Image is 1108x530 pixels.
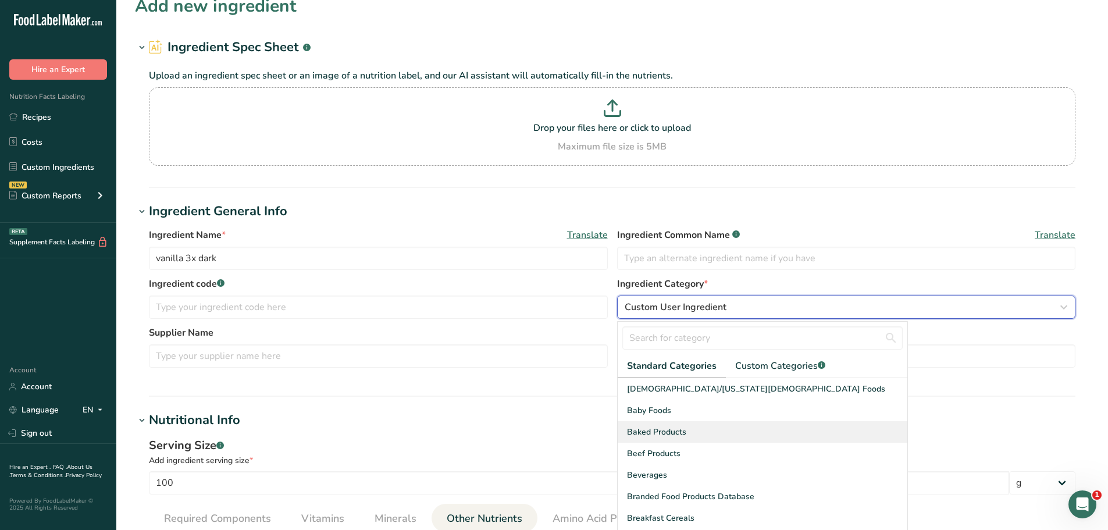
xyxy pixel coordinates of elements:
button: Custom User Ingredient [617,296,1076,319]
span: Standard Categories [627,359,717,373]
span: 1 [1092,490,1102,500]
span: Breakfast Cereals [627,512,694,524]
span: Ingredient Name [149,228,226,242]
h2: Ingredient Spec Sheet [149,38,311,57]
div: Maximum file size is 5MB [152,140,1073,154]
span: [DEMOGRAPHIC_DATA]/[US_STATE][DEMOGRAPHIC_DATA] Foods [627,383,885,395]
p: Drop your files here or click to upload [152,121,1073,135]
iframe: Intercom live chat [1068,490,1096,518]
span: Baked Products [627,426,686,438]
span: Translate [1035,228,1075,242]
label: Supplier Name [149,326,608,340]
span: Branded Food Products Database [627,490,754,503]
span: Baby Foods [627,404,671,417]
div: NEW [9,182,27,188]
span: Amino Acid Profile [553,511,642,527]
p: Upload an ingredient spec sheet or an image of a nutrition label, and our AI assistant will autom... [149,69,1075,83]
div: Serving Size [149,437,1075,454]
span: Beef Products [627,447,681,460]
span: Beverages [627,469,667,481]
input: Type your ingredient code here [149,296,608,319]
label: Ingredient code [149,277,608,291]
input: Type an alternate ingredient name if you have [617,247,1076,270]
div: Add ingredient serving size [149,454,1075,467]
span: Required Components [164,511,271,527]
span: Minerals [375,511,416,527]
div: Custom Reports [9,190,81,202]
div: Nutritional Info [149,411,240,430]
label: Ingredient Category [617,277,1076,291]
span: Vitamins [301,511,344,527]
a: FAQ . [53,463,67,471]
span: Ingredient Common Name [617,228,740,242]
a: Privacy Policy [66,471,102,479]
a: About Us . [9,463,92,479]
a: Hire an Expert . [9,463,51,471]
span: Custom User Ingredient [625,300,726,314]
div: Ingredient General Info [149,202,287,221]
a: Language [9,400,59,420]
div: EN [83,403,107,417]
div: Powered By FoodLabelMaker © 2025 All Rights Reserved [9,497,107,511]
div: BETA [9,228,27,235]
span: Other Nutrients [447,511,522,527]
input: Type your supplier name here [149,344,608,368]
input: Search for category [622,326,903,350]
span: Translate [567,228,608,242]
button: Hire an Expert [9,59,107,80]
input: Type your ingredient name here [149,247,608,270]
a: Terms & Conditions . [10,471,66,479]
span: Custom Categories [735,359,825,373]
input: Type your serving size here [149,471,1009,495]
